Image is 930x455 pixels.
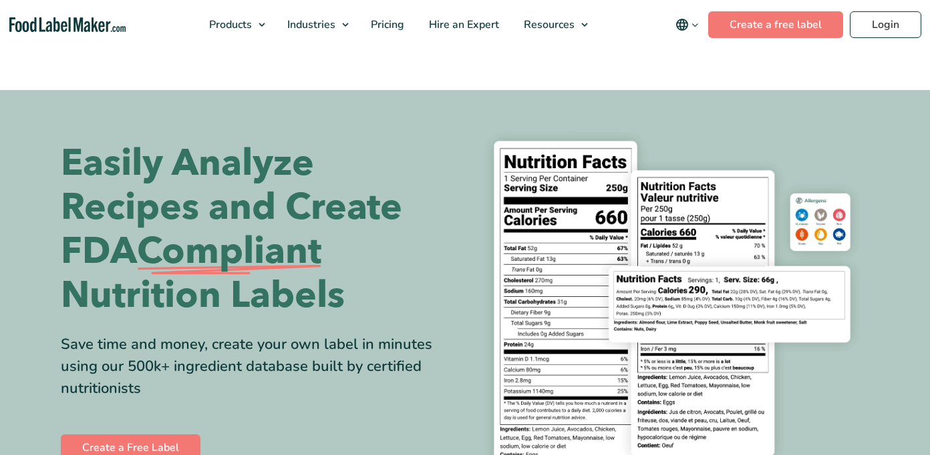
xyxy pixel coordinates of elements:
[205,17,253,32] span: Products
[520,17,576,32] span: Resources
[61,141,455,318] h1: Easily Analyze Recipes and Create FDA Nutrition Labels
[61,334,455,400] div: Save time and money, create your own label in minutes using our 500k+ ingredient database built b...
[283,17,337,32] span: Industries
[137,230,321,274] span: Compliant
[367,17,406,32] span: Pricing
[425,17,500,32] span: Hire an Expert
[850,11,921,38] a: Login
[708,11,843,38] a: Create a free label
